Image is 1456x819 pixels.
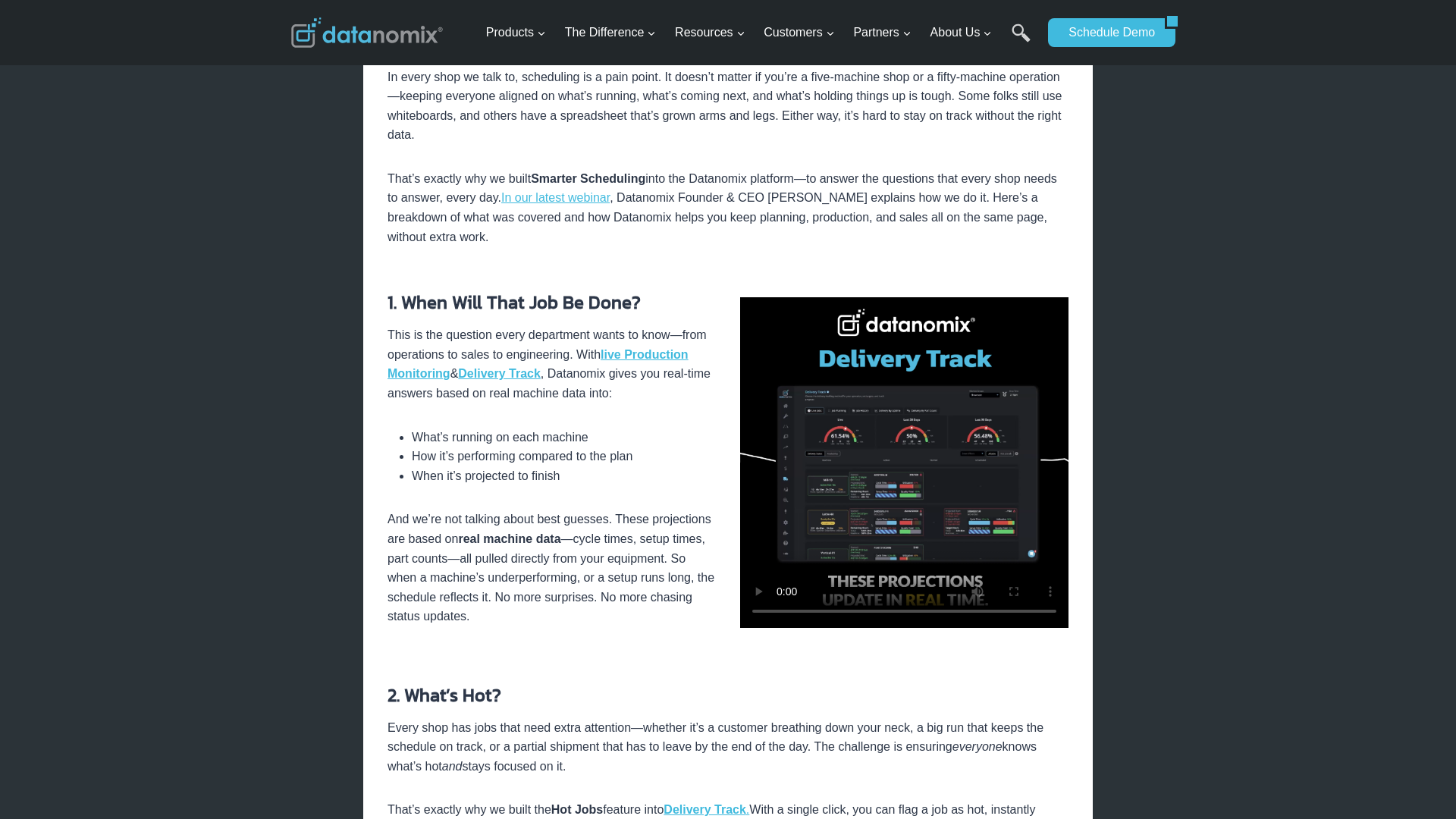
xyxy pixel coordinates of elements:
[412,447,716,466] li: How it’s performing compared to the plan
[675,23,745,42] span: Resources
[388,289,641,315] strong: 1. When Will That Job Be Done?
[388,718,1068,777] p: Every shop has jobs that need extra attention—whether it’s a customer breathing down your neck, a...
[1012,24,1031,58] a: Search
[412,428,716,447] li: What’s running on each machine
[388,682,501,708] strong: 2. What’s Hot?
[551,803,603,816] strong: Hot Jobs
[952,740,1003,753] em: everyone
[664,803,746,816] strong: Delivery Track
[458,532,560,545] strong: real machine data
[930,23,993,42] span: About Us
[853,23,911,42] span: Partners
[764,23,834,42] span: Customers
[458,367,541,380] a: Delivery Track
[412,466,716,486] li: When it’s projected to finish
[388,169,1068,246] p: That’s exactly why we built into the Datanomix platform—to answer the questions that every shop n...
[565,23,657,42] span: The Difference
[388,67,1068,145] p: In every shop we talk to, scheduling is a pain point. It doesn’t matter if you’re a five-machine ...
[388,510,716,626] p: And we’re not talking about best guesses. These projections are based on —cycle times, setup time...
[291,17,443,48] img: Datanomix
[531,172,645,185] strong: Smarter Scheduling
[664,803,749,816] a: Delivery Track.
[442,760,463,773] em: and
[501,191,610,204] a: In our latest webinar
[388,325,716,403] p: This is the question every department wants to know—from operations to sales to engineering. With...
[486,23,546,42] span: Products
[1048,18,1165,47] a: Schedule Demo
[480,8,1041,58] nav: Primary Navigation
